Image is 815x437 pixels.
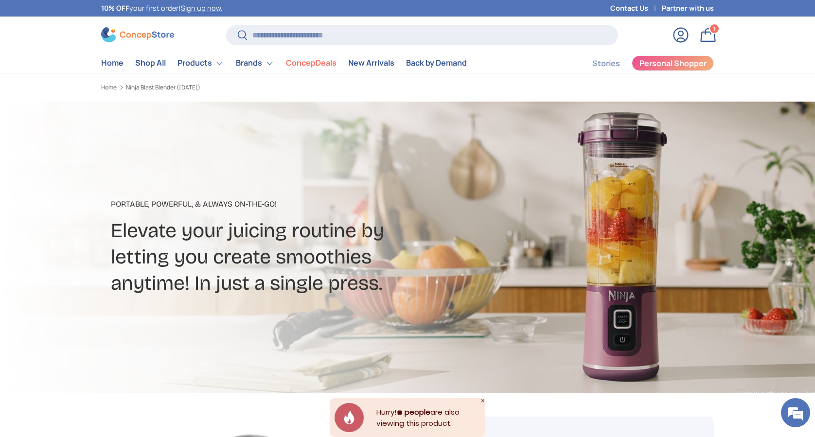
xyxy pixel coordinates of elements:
[177,53,224,73] a: Products
[348,53,394,72] a: New Arrivals
[101,83,426,92] nav: Breadcrumbs
[101,27,174,42] img: ConcepStore
[101,85,117,90] a: Home
[135,53,166,72] a: Shop All
[230,53,280,73] summary: Brands
[111,218,484,297] h2: Elevate your juicing routine by letting you create smoothies anytime! In just a single press.
[101,53,124,72] a: Home
[101,3,129,13] strong: 10% OFF
[480,398,485,403] div: Close
[101,53,467,73] nav: Primary
[236,53,274,73] a: Brands
[406,53,467,72] a: Back by Demand
[632,55,714,71] a: Personal Shopper
[286,53,337,72] a: ConcepDeals
[662,3,714,14] a: Partner with us
[639,59,707,67] span: Personal Shopper
[569,53,714,73] nav: Secondary
[126,85,200,90] a: Ninja Blast Blender ([DATE])
[111,198,484,210] p: Portable, Powerful, & Always On-The-Go!
[592,54,620,73] a: Stories
[181,3,221,13] a: Sign up now
[101,3,223,14] p: your first order! .
[713,25,716,32] span: 1
[610,3,662,14] a: Contact Us
[172,53,230,73] summary: Products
